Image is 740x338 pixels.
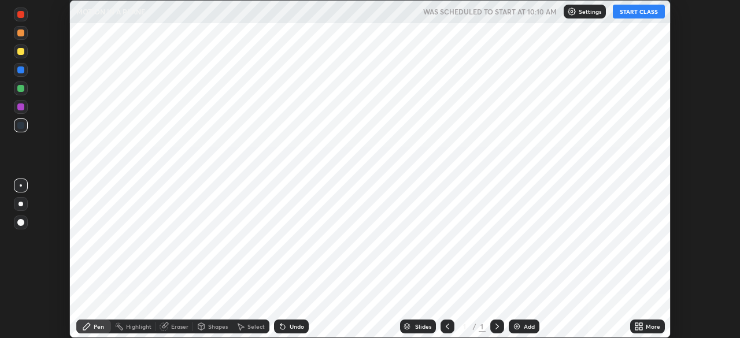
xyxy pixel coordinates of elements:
div: Eraser [171,324,188,329]
div: Slides [415,324,431,329]
div: 1 [459,323,471,330]
div: Pen [94,324,104,329]
div: Highlight [126,324,151,329]
button: START CLASS [613,5,665,18]
div: / [473,323,476,330]
div: Select [247,324,265,329]
div: Undo [290,324,304,329]
div: Add [524,324,535,329]
div: 1 [479,321,486,332]
div: More [646,324,660,329]
h5: WAS SCHEDULED TO START AT 10:10 AM [423,6,557,17]
img: class-settings-icons [567,7,576,16]
p: MOTION IN A PLANE [76,7,145,16]
p: Settings [579,9,601,14]
div: Shapes [208,324,228,329]
img: add-slide-button [512,322,521,331]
